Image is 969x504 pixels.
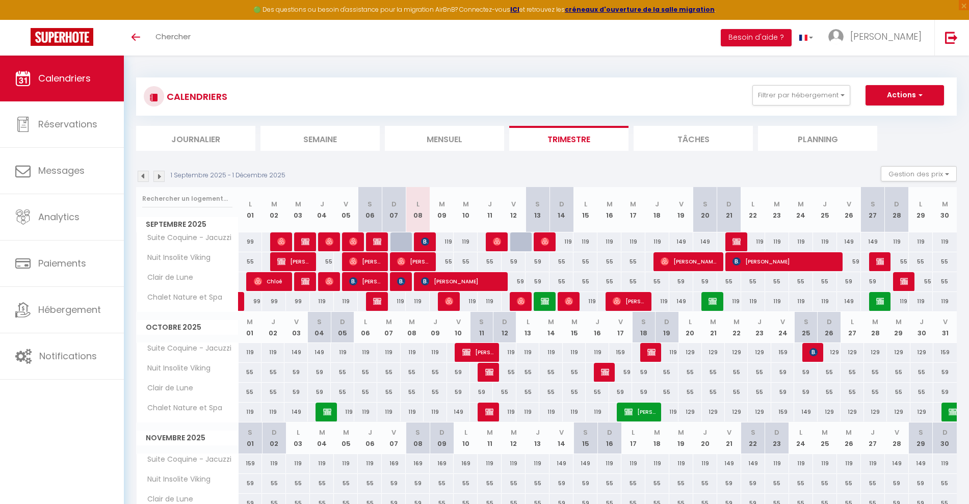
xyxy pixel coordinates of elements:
[641,317,646,327] abbr: S
[138,272,196,283] span: Clair de Lune
[794,312,817,343] th: 25
[565,291,573,311] span: [PERSON_NAME]
[876,252,884,271] span: [PERSON_NAME]
[721,29,792,46] button: Besoin d'aide ?
[310,252,334,271] div: 55
[818,343,841,362] div: 129
[397,272,405,291] span: [PERSON_NAME] LE COQ
[861,232,885,251] div: 149
[349,232,357,251] span: Wyleem [PERSON_NAME]
[933,272,957,291] div: 55
[277,232,285,251] span: [PERSON_NAME]
[910,343,933,362] div: 129
[488,199,492,209] abbr: J
[630,199,636,209] abbr: M
[909,292,933,311] div: 119
[334,292,358,311] div: 119
[502,252,526,271] div: 59
[401,343,424,362] div: 119
[813,272,837,291] div: 55
[565,5,715,14] a: créneaux d'ouverture de la salle migration
[850,30,922,43] span: [PERSON_NAME]
[454,292,478,311] div: 119
[454,232,478,251] div: 119
[31,28,93,46] img: Super Booking
[526,272,549,291] div: 59
[317,317,322,327] abbr: S
[260,126,380,151] li: Semaine
[463,199,469,209] abbr: M
[595,317,599,327] abbr: J
[573,252,597,271] div: 55
[678,343,701,362] div: 129
[493,232,501,251] span: [PERSON_NAME]
[765,272,789,291] div: 55
[872,317,878,327] abbr: M
[748,312,771,343] th: 23
[885,232,909,251] div: 119
[430,187,454,232] th: 09
[837,252,861,271] div: 59
[703,199,708,209] abbr: S
[563,343,586,362] div: 119
[239,343,261,362] div: 119
[751,199,754,209] abbr: L
[933,252,957,271] div: 55
[155,31,191,42] span: Chercher
[910,312,933,343] th: 30
[430,252,454,271] div: 55
[732,232,741,251] span: [PERSON_NAME]
[664,317,669,327] abbr: D
[462,342,494,362] span: [PERSON_NAME]
[732,252,836,271] span: [PERSON_NAME]
[689,317,692,327] abbr: L
[549,187,573,232] th: 14
[385,126,504,151] li: Mensuel
[271,317,275,327] abbr: J
[271,199,277,209] abbr: M
[678,312,701,343] th: 20
[634,126,753,151] li: Tâches
[325,272,333,291] span: [PERSON_NAME]
[909,187,933,232] th: 29
[284,312,307,343] th: 03
[331,312,354,343] th: 05
[758,126,877,151] li: Planning
[789,292,813,311] div: 119
[535,199,540,209] abbr: S
[470,312,493,343] th: 11
[847,199,851,209] abbr: V
[262,292,286,311] div: 99
[416,199,420,209] abbr: L
[334,187,358,232] th: 05
[406,292,430,311] div: 119
[354,343,377,362] div: 119
[866,85,944,105] button: Actions
[813,187,837,232] th: 25
[397,252,429,271] span: [PERSON_NAME]
[549,232,573,251] div: 119
[645,232,669,251] div: 119
[837,272,861,291] div: 59
[517,291,525,311] span: [PERSON_NAME]
[424,343,447,362] div: 119
[669,187,693,232] th: 19
[613,291,645,311] span: [PERSON_NAME]
[137,320,238,335] span: Octobre 2025
[239,292,263,311] div: 99
[586,343,609,362] div: 119
[424,312,447,343] th: 09
[942,199,948,209] abbr: M
[789,187,813,232] th: 24
[645,272,669,291] div: 55
[254,272,286,291] span: Chloé
[909,232,933,251] div: 119
[563,312,586,343] th: 15
[861,272,885,291] div: 59
[284,343,307,362] div: 149
[765,232,789,251] div: 119
[765,292,789,311] div: 119
[573,187,597,232] th: 15
[656,343,678,362] div: 119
